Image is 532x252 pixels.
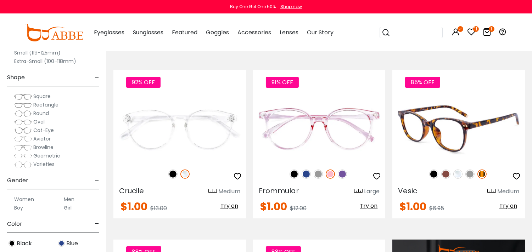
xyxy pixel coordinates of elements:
[290,204,307,212] span: $12.00
[7,69,25,86] span: Shape
[14,57,76,65] label: Extra-Small (100-118mm)
[453,170,463,179] img: Clear
[237,28,271,36] span: Accessories
[218,187,240,196] div: Medium
[113,96,246,162] img: Fclear Crucile - Plastic ,Universal Bridge Fit
[14,204,23,212] label: Boy
[277,4,302,10] a: Shop now
[33,135,51,142] span: Aviator
[280,4,302,10] div: Shop now
[497,201,519,211] button: Try on
[7,216,22,233] span: Color
[9,240,15,247] img: Black
[14,161,32,168] img: Varieties.png
[14,195,34,204] label: Women
[429,170,438,179] img: Black
[358,201,380,211] button: Try on
[206,28,229,36] span: Goggles
[95,172,99,189] span: -
[497,187,519,196] div: Medium
[302,170,311,179] img: Blue
[14,127,32,134] img: Cat-Eye.png
[398,186,417,196] span: Vesic
[133,28,163,36] span: Sunglasses
[392,96,525,162] img: Gray Vesic - Plastic ,Universal Bridge Fit
[230,4,276,10] div: Buy One Get One 50%
[473,26,479,32] i: 11
[7,172,28,189] span: Gender
[126,77,161,88] span: 92% OFF
[121,199,147,214] span: $1.00
[465,170,475,179] img: Gray
[64,204,72,212] label: Girl
[266,77,299,88] span: 91% OFF
[14,102,32,109] img: Rectangle.png
[14,144,32,151] img: Browline.png
[58,240,65,247] img: Blue
[25,24,83,41] img: abbeglasses.com
[307,28,334,36] span: Our Story
[95,216,99,233] span: -
[33,161,55,168] span: Varieties
[33,144,54,151] span: Browline
[260,199,287,214] span: $1.00
[405,77,440,88] span: 85% OFF
[441,170,450,179] img: Brown
[168,170,178,179] img: Black
[33,152,60,159] span: Geometric
[253,96,386,162] img: Pink Frommular - Plastic ,Universal Bridge Fit
[95,69,99,86] span: -
[429,204,444,212] span: $6.95
[467,29,476,37] a: 11
[66,239,78,248] span: Blue
[483,29,492,37] a: 1
[259,186,299,196] span: Frommular
[399,199,426,214] span: $1.00
[220,202,238,210] span: Try on
[218,201,240,211] button: Try on
[364,187,380,196] div: Large
[14,48,61,57] label: Small (119-125mm)
[33,127,54,134] span: Cat-Eye
[326,170,335,179] img: Pink
[314,170,323,179] img: Gray
[360,202,377,210] span: Try on
[150,204,167,212] span: $13.00
[33,101,58,108] span: Rectangle
[499,202,517,210] span: Try on
[338,170,347,179] img: Purple
[14,110,32,117] img: Round.png
[208,189,217,194] img: size ruler
[290,170,299,179] img: Black
[64,195,74,204] label: Men
[14,153,32,160] img: Geometric.png
[14,119,32,126] img: Oval.png
[17,239,32,248] span: Black
[119,186,144,196] span: Crucile
[14,93,32,100] img: Square.png
[33,110,49,117] span: Round
[172,28,197,36] span: Featured
[94,28,124,36] span: Eyeglasses
[477,170,487,179] img: Tortoise
[33,93,51,100] span: Square
[180,170,190,179] img: Clear
[33,118,45,125] span: Oval
[489,26,494,32] i: 1
[280,28,298,36] span: Lenses
[354,189,363,194] img: size ruler
[487,189,496,194] img: size ruler
[14,136,32,143] img: Aviator.png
